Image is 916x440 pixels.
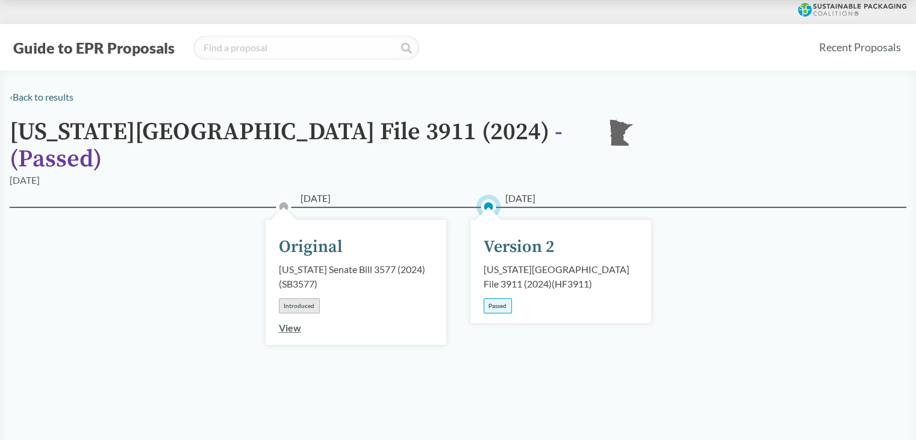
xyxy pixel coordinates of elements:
[193,36,419,60] input: Find a proposal
[10,38,178,57] button: Guide to EPR Proposals
[279,298,320,313] div: Introduced
[10,119,588,173] h1: [US_STATE][GEOGRAPHIC_DATA] File 3911 (2024)
[279,322,301,333] a: View
[484,234,555,260] div: Version 2
[484,262,638,291] div: [US_STATE][GEOGRAPHIC_DATA] File 3911 (2024) ( HF3911 )
[279,262,433,291] div: [US_STATE] Senate Bill 3577 (2024) ( SB3577 )
[814,34,906,61] a: Recent Proposals
[279,234,343,260] div: Original
[301,191,331,206] span: [DATE]
[10,117,562,174] span: - ( Passed )
[484,298,512,313] div: Passed
[505,191,535,206] span: [DATE]
[10,91,73,102] a: ‹Back to results
[10,173,40,187] div: [DATE]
